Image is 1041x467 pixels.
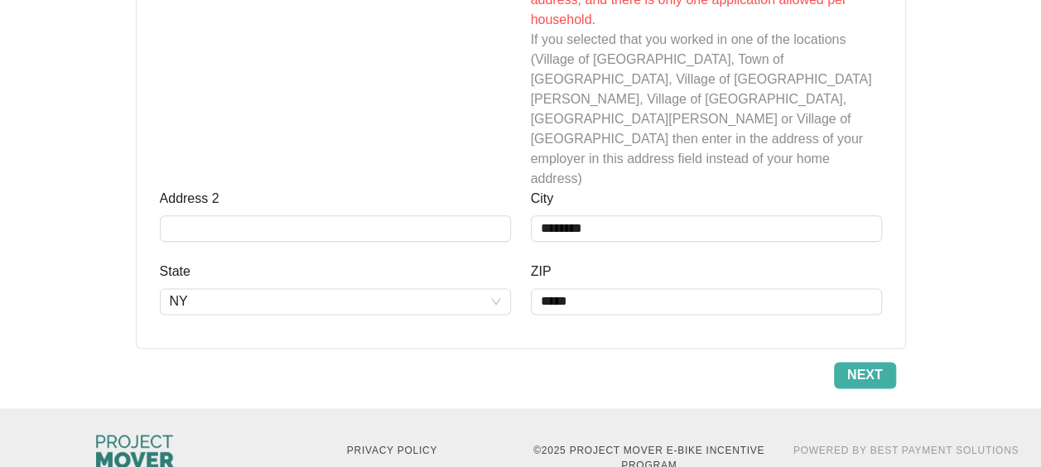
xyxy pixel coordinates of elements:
[160,215,511,242] input: Address 2
[531,215,882,242] input: City
[793,445,1019,456] a: Powered By Best Payment Solutions
[847,365,883,385] span: Next
[531,262,552,282] label: ZIP
[834,362,896,388] button: Next
[531,32,872,185] span: If you selected that you worked in one of the locations (Village of [GEOGRAPHIC_DATA], Town of [G...
[347,445,437,456] a: Privacy Policy
[170,289,501,314] span: NY
[531,288,882,315] input: ZIP
[531,189,554,209] label: City
[160,262,190,282] label: State
[160,189,219,209] label: Address 2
